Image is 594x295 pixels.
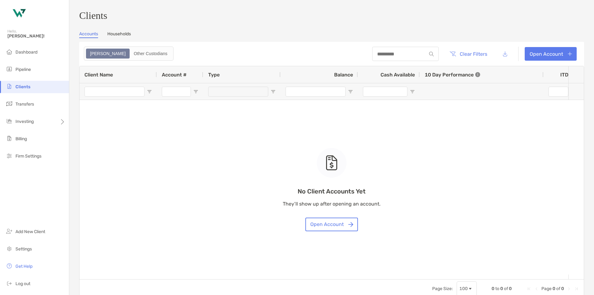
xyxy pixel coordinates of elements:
[87,49,129,58] div: Zoe
[6,65,13,73] img: pipeline icon
[6,262,13,270] img: get-help icon
[459,286,468,291] div: 100
[15,84,30,89] span: Clients
[15,50,37,55] span: Dashboard
[15,67,31,72] span: Pipeline
[6,48,13,55] img: dashboard icon
[556,286,560,291] span: of
[7,33,65,39] span: [PERSON_NAME]!
[15,119,34,124] span: Investing
[553,286,555,291] span: 0
[15,281,30,286] span: Log out
[6,245,13,252] img: settings icon
[15,229,45,234] span: Add New Client
[305,218,358,231] button: Open Account
[541,286,552,291] span: Page
[566,286,571,291] div: Next Page
[15,136,27,141] span: Billing
[6,280,13,287] img: logout icon
[84,46,174,61] div: segmented control
[445,47,492,61] button: Clear Filters
[432,286,453,291] div: Page Size:
[429,52,434,56] img: input icon
[509,286,512,291] span: 0
[6,135,13,142] img: billing icon
[492,286,494,291] span: 0
[6,83,13,90] img: clients icon
[348,222,353,227] img: button icon
[283,200,381,208] p: They’ll show up after opening an account.
[7,2,30,25] img: Zoe Logo
[15,264,32,269] span: Get Help
[283,188,381,195] p: No Client Accounts Yet
[574,286,579,291] div: Last Page
[527,286,532,291] div: First Page
[495,286,499,291] span: to
[79,10,584,21] h3: Clients
[130,49,171,58] div: Other Custodians
[15,246,32,252] span: Settings
[525,47,577,61] a: Open Account
[15,154,41,159] span: Firm Settings
[6,117,13,125] img: investing icon
[6,100,13,107] img: transfers icon
[6,228,13,235] img: add_new_client icon
[500,286,503,291] span: 0
[561,286,564,291] span: 0
[79,31,98,38] a: Accounts
[107,31,131,38] a: Households
[534,286,539,291] div: Previous Page
[325,155,338,170] img: empty state icon
[6,152,13,159] img: firm-settings icon
[15,102,34,107] span: Transfers
[504,286,508,291] span: of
